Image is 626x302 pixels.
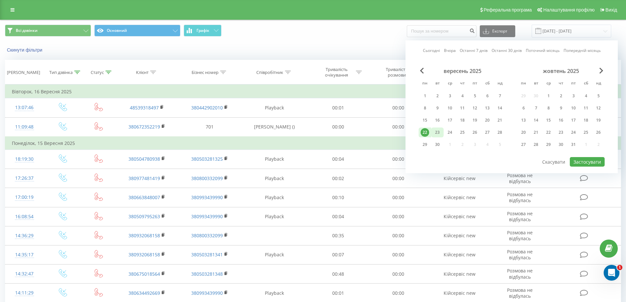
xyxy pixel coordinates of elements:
a: 380993439990 [191,290,223,296]
td: Вівторок, 16 Вересня 2025 [5,85,621,98]
div: [PERSON_NAME] [7,70,40,75]
div: 7 [532,104,540,112]
div: вт 21 жовт 2025 р. [530,128,542,137]
td: Playback [241,188,308,207]
div: 27 [519,140,528,149]
td: 00:00 [368,226,429,245]
div: 14:36:29 [12,229,37,242]
button: Скасувати [539,157,569,167]
td: 00:00 [368,245,429,264]
td: 00:00 [368,150,429,169]
div: 6 [483,92,492,100]
button: Скинути фільтри [5,47,46,53]
div: 1 [421,92,429,100]
a: 380993439990 [191,213,223,220]
a: 380932068158 [128,232,160,239]
input: Пошук за номером [407,25,476,37]
div: пн 20 жовт 2025 р. [517,128,530,137]
div: нд 14 вер 2025 р. [494,103,506,113]
a: Попередній місяць [564,47,601,54]
div: пн 8 вер 2025 р. [419,103,431,113]
td: Playback [241,169,308,188]
abbr: неділя [593,79,603,89]
div: 15 [421,116,429,125]
div: 23 [557,128,565,137]
div: сб 13 вер 2025 р. [481,103,494,113]
div: 24 [569,128,578,137]
abbr: понеділок [519,79,528,89]
td: 00:00 [368,188,429,207]
td: 00:10 [308,188,368,207]
div: 9 [433,104,442,112]
div: 4 [458,92,467,100]
iframe: Intercom live chat [604,265,619,281]
span: Розмова не відбулась [507,248,533,261]
div: Бізнес номер [192,70,219,75]
div: 23 [433,128,442,137]
div: сб 6 вер 2025 р. [481,91,494,101]
button: Всі дзвінки [5,25,91,36]
div: 5 [471,92,479,100]
a: 380800332099 [191,175,223,181]
div: ср 17 вер 2025 р. [444,115,456,125]
div: чт 11 вер 2025 р. [456,103,469,113]
span: Розмова не відбулась [507,267,533,280]
div: жовтень 2025 [517,68,605,74]
div: 10 [446,104,454,112]
div: 3 [569,92,578,100]
div: чт 18 вер 2025 р. [456,115,469,125]
span: 1 [617,265,622,270]
div: 18:19:30 [12,153,37,166]
td: Понеділок, 15 Вересня 2025 [5,137,621,150]
div: 2 [433,92,442,100]
div: 19 [594,116,603,125]
div: 8 [544,104,553,112]
div: пн 13 жовт 2025 р. [517,115,530,125]
div: 5 [594,92,603,100]
div: нд 26 жовт 2025 р. [592,128,605,137]
td: 00:00 [368,117,429,137]
div: 13:07:46 [12,101,37,114]
td: Playback [241,150,308,169]
a: 380672352219 [128,124,160,130]
div: пн 29 вер 2025 р. [419,140,431,150]
div: ср 22 жовт 2025 р. [542,128,555,137]
div: вт 28 жовт 2025 р. [530,140,542,150]
div: 28 [532,140,540,149]
div: 31 [569,140,578,149]
a: 380504780938 [128,156,160,162]
div: 11 [458,104,467,112]
td: Кійсервіс new [428,265,491,284]
abbr: понеділок [420,79,430,89]
div: ср 24 вер 2025 р. [444,128,456,137]
div: вт 7 жовт 2025 р. [530,103,542,113]
div: 13 [483,104,492,112]
div: вересень 2025 [419,68,506,74]
div: ср 15 жовт 2025 р. [542,115,555,125]
div: пт 31 жовт 2025 р. [567,140,580,150]
button: Застосувати [570,157,605,167]
a: 380800332099 [191,232,223,239]
div: 6 [519,104,528,112]
div: 11 [582,104,590,112]
span: Розмова не відбулась [507,172,533,184]
div: сб 25 жовт 2025 р. [580,128,592,137]
div: 25 [458,128,467,137]
div: Клієнт [136,70,149,75]
div: вт 9 вер 2025 р. [431,103,444,113]
td: Playback [241,98,308,117]
div: чт 2 жовт 2025 р. [555,91,567,101]
td: 00:00 [308,117,368,137]
div: вт 14 жовт 2025 р. [530,115,542,125]
div: 20 [483,116,492,125]
div: 14:35:17 [12,248,37,261]
abbr: субота [482,79,492,89]
abbr: вівторок [432,79,442,89]
a: 380503281348 [191,271,223,277]
td: 00:04 [308,150,368,169]
div: 19 [471,116,479,125]
div: 12 [471,104,479,112]
abbr: вівторок [531,79,541,89]
td: [PERSON_NAME] () [241,117,308,137]
button: Графік [184,25,221,36]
